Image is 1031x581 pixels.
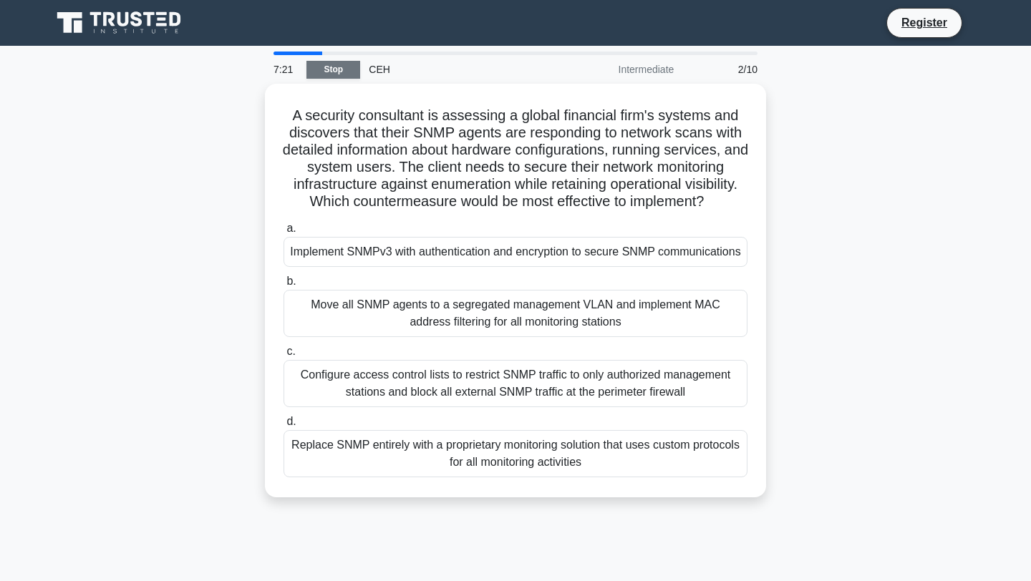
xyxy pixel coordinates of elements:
span: b. [286,275,296,287]
a: Stop [306,61,360,79]
div: Replace SNMP entirely with a proprietary monitoring solution that uses custom protocols for all m... [284,430,747,477]
div: CEH [360,55,557,84]
div: Implement SNMPv3 with authentication and encryption to secure SNMP communications [284,237,747,267]
div: 2/10 [682,55,766,84]
div: 7:21 [265,55,306,84]
span: c. [286,345,295,357]
span: a. [286,222,296,234]
div: Move all SNMP agents to a segregated management VLAN and implement MAC address filtering for all ... [284,290,747,337]
span: d. [286,415,296,427]
a: Register [893,14,956,31]
div: Intermediate [557,55,682,84]
div: Configure access control lists to restrict SNMP traffic to only authorized management stations an... [284,360,747,407]
h5: A security consultant is assessing a global financial firm's systems and discovers that their SNM... [282,107,749,211]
